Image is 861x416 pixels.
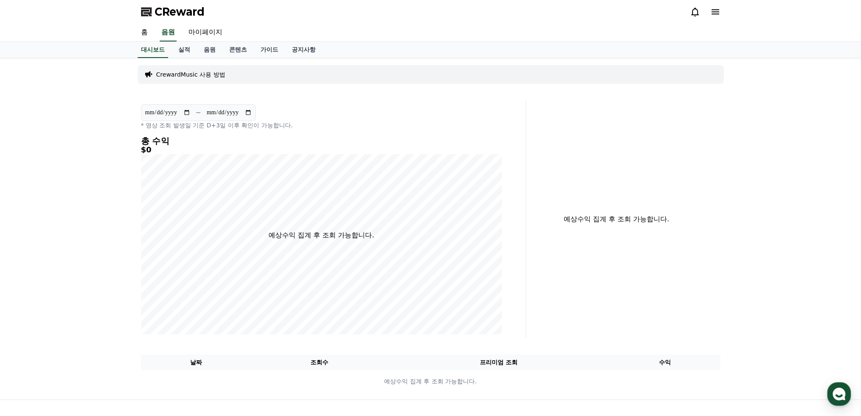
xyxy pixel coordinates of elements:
[610,355,720,370] th: 수익
[160,24,177,41] a: 음원
[285,42,322,58] a: 공지사항
[172,42,197,58] a: 실적
[222,42,254,58] a: 콘텐츠
[156,70,225,79] a: CrewardMusic 사용 방법
[141,146,502,154] h5: $0
[269,230,374,240] p: 예상수익 집계 후 조회 가능합니다.
[98,246,106,253] img: last_quarter_moon_with_face
[138,42,168,58] a: 대시보드
[388,355,610,370] th: 프리미엄 조회
[141,121,502,129] p: * 영상 조회 발생일 기준 D+3일 이후 확인이 가능합니다.
[197,42,222,58] a: 음원
[182,24,229,41] a: 마이페이지
[533,214,700,224] p: 예상수익 집계 후 조회 가능합니다.
[141,355,252,370] th: 날짜
[141,377,720,386] p: 예상수익 집계 후 조회 가능합니다.
[196,107,201,118] p: ~
[141,136,502,146] h4: 총 수익
[251,355,387,370] th: 조회수
[254,42,285,58] a: 가이드
[134,24,155,41] a: 홈
[155,5,205,19] span: CReward
[141,5,205,19] a: CReward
